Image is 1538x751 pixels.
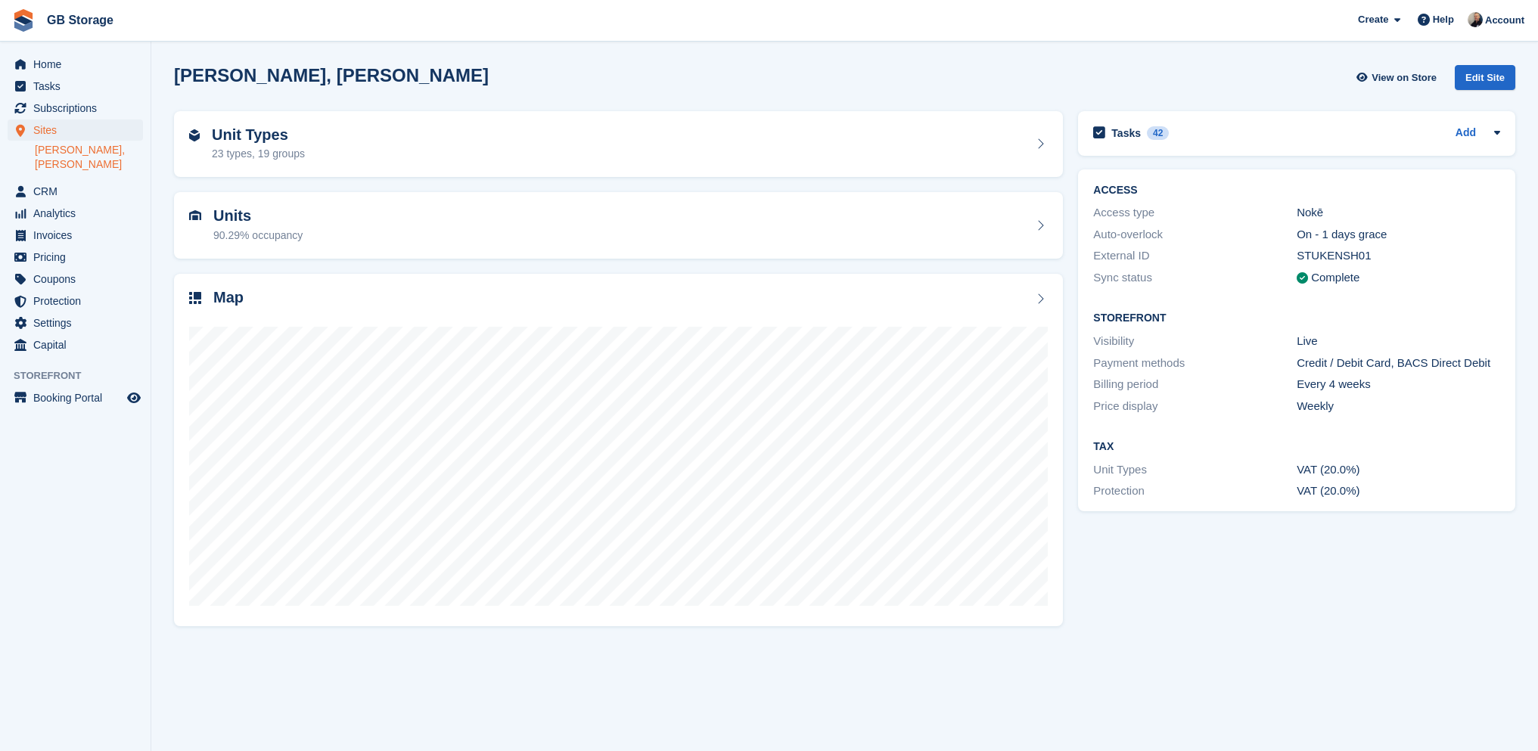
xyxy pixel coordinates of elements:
a: menu [8,225,143,246]
img: unit-icn-7be61d7bf1b0ce9d3e12c5938cc71ed9869f7b940bace4675aadf7bd6d80202e.svg [189,210,201,221]
div: VAT (20.0%) [1297,483,1500,500]
div: 23 types, 19 groups [212,146,305,162]
div: Visibility [1093,333,1297,350]
div: Billing period [1093,376,1297,393]
span: Pricing [33,247,124,268]
span: Account [1485,13,1524,28]
a: menu [8,268,143,290]
a: menu [8,76,143,97]
div: External ID [1093,247,1297,265]
a: menu [8,54,143,75]
span: View on Store [1372,70,1437,85]
a: GB Storage [41,8,120,33]
a: menu [8,387,143,408]
span: Coupons [33,268,124,290]
span: Protection [33,290,124,312]
h2: ACCESS [1093,185,1500,197]
div: Sync status [1093,269,1297,287]
img: unit-type-icn-2b2737a686de81e16bb02015468b77c625bbabd49415b5ef34ead5e3b44a266d.svg [189,129,200,141]
a: menu [8,290,143,312]
div: Edit Site [1455,65,1515,90]
span: Analytics [33,203,124,224]
span: Home [33,54,124,75]
img: stora-icon-8386f47178a22dfd0bd8f6a31ec36ba5ce8667c1dd55bd0f319d3a0aa187defe.svg [12,9,35,32]
h2: Units [213,207,303,225]
span: Sites [33,119,124,141]
div: Payment methods [1093,355,1297,372]
h2: Tasks [1111,126,1141,140]
a: menu [8,181,143,202]
h2: Unit Types [212,126,305,144]
span: Subscriptions [33,98,124,119]
div: Complete [1311,269,1359,287]
div: 90.29% occupancy [213,228,303,244]
span: Help [1433,12,1454,27]
h2: [PERSON_NAME], [PERSON_NAME] [174,65,489,85]
a: Units 90.29% occupancy [174,192,1063,259]
h2: Tax [1093,441,1500,453]
span: Create [1358,12,1388,27]
a: menu [8,203,143,224]
div: Live [1297,333,1500,350]
a: Edit Site [1455,65,1515,96]
a: Unit Types 23 types, 19 groups [174,111,1063,178]
img: Karl Walker [1468,12,1483,27]
div: VAT (20.0%) [1297,461,1500,479]
div: Credit / Debit Card, BACS Direct Debit [1297,355,1500,372]
span: Booking Portal [33,387,124,408]
div: On - 1 days grace [1297,226,1500,244]
h2: Storefront [1093,312,1500,324]
div: 42 [1147,126,1169,140]
a: menu [8,334,143,355]
a: menu [8,312,143,334]
a: Map [174,274,1063,627]
a: menu [8,98,143,119]
a: View on Store [1354,65,1443,90]
span: Settings [33,312,124,334]
a: [PERSON_NAME], [PERSON_NAME] [35,143,143,172]
div: Price display [1093,398,1297,415]
span: Invoices [33,225,124,246]
img: map-icn-33ee37083ee616e46c38cad1a60f524a97daa1e2b2c8c0bc3eb3415660979fc1.svg [189,292,201,304]
div: Every 4 weeks [1297,376,1500,393]
div: STUKENSH01 [1297,247,1500,265]
h2: Map [213,289,244,306]
div: Nokē [1297,204,1500,222]
a: Preview store [125,389,143,407]
div: Weekly [1297,398,1500,415]
div: Access type [1093,204,1297,222]
span: Capital [33,334,124,355]
div: Auto-overlock [1093,226,1297,244]
a: menu [8,247,143,268]
div: Protection [1093,483,1297,500]
span: Tasks [33,76,124,97]
span: Storefront [14,368,151,383]
a: Add [1456,125,1476,142]
div: Unit Types [1093,461,1297,479]
span: CRM [33,181,124,202]
a: menu [8,119,143,141]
